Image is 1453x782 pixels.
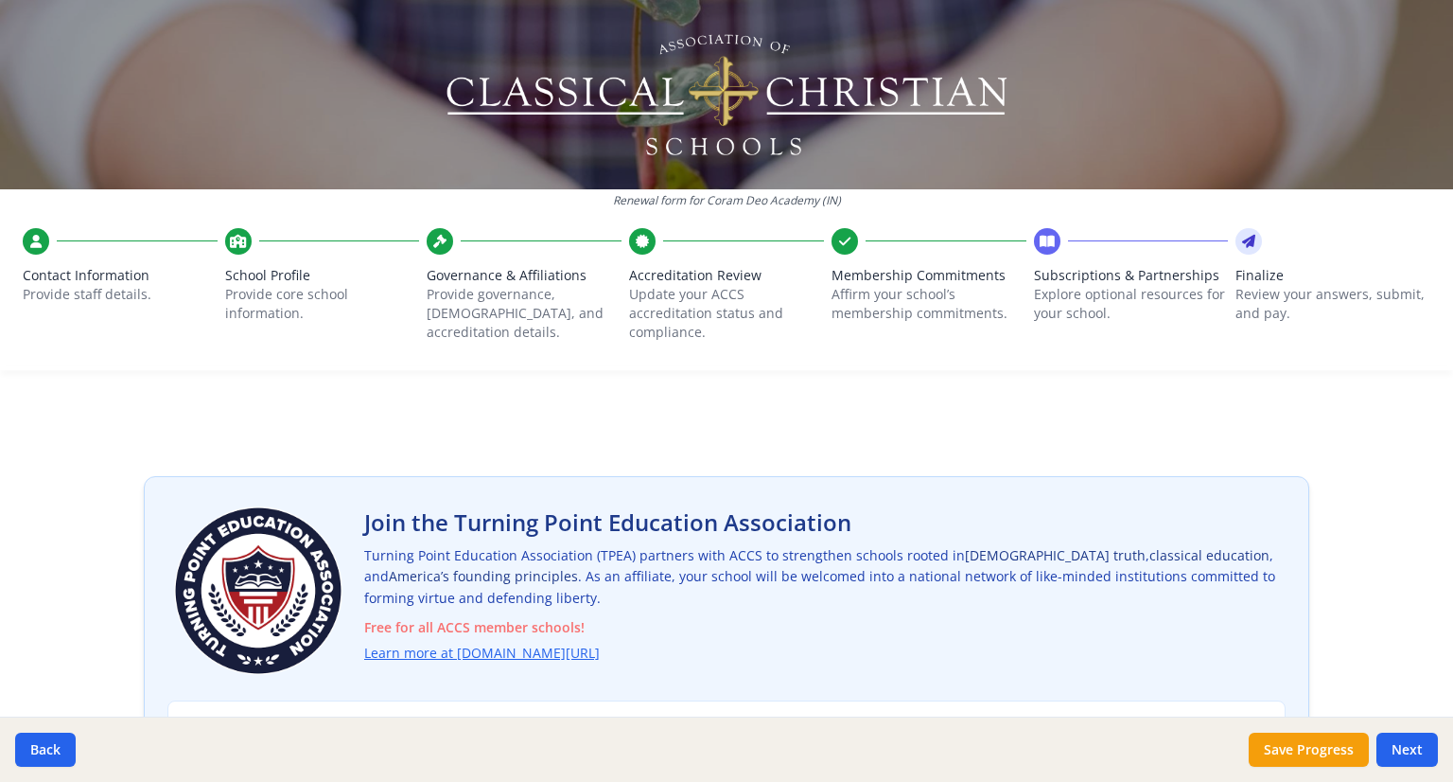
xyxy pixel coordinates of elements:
span: Membership Commitments [832,266,1026,285]
p: Turning Point Education Association (TPEA) partners with ACCS to strengthen schools rooted in , ,... [364,545,1286,665]
span: Free for all ACCS member schools! [364,617,1286,639]
span: classical education [1149,546,1269,564]
button: Next [1376,733,1438,767]
img: Logo [444,28,1010,161]
span: School Profile [225,266,420,285]
p: Provide core school information. [225,285,420,323]
p: Update your ACCS accreditation status and compliance. [629,285,824,342]
span: [DEMOGRAPHIC_DATA] truth [965,546,1146,564]
span: Contact Information [23,266,218,285]
p: Provide governance, [DEMOGRAPHIC_DATA], and accreditation details. [427,285,621,342]
button: Back [15,733,76,767]
h2: Join the Turning Point Education Association [364,507,1286,538]
span: Finalize [1235,266,1430,285]
p: Provide staff details. [23,285,218,304]
a: Learn more at [DOMAIN_NAME][URL] [364,643,600,665]
p: Explore optional resources for your school. [1034,285,1229,323]
p: Review your answers, submit, and pay. [1235,285,1430,323]
span: America’s founding principles [389,567,578,585]
span: Subscriptions & Partnerships [1034,266,1229,285]
button: Save Progress [1249,733,1369,767]
span: Governance & Affiliations [427,266,621,285]
p: Affirm your school’s membership commitments. [832,285,1026,323]
img: Turning Point Education Association Logo [167,500,349,682]
span: Accreditation Review [629,266,824,285]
